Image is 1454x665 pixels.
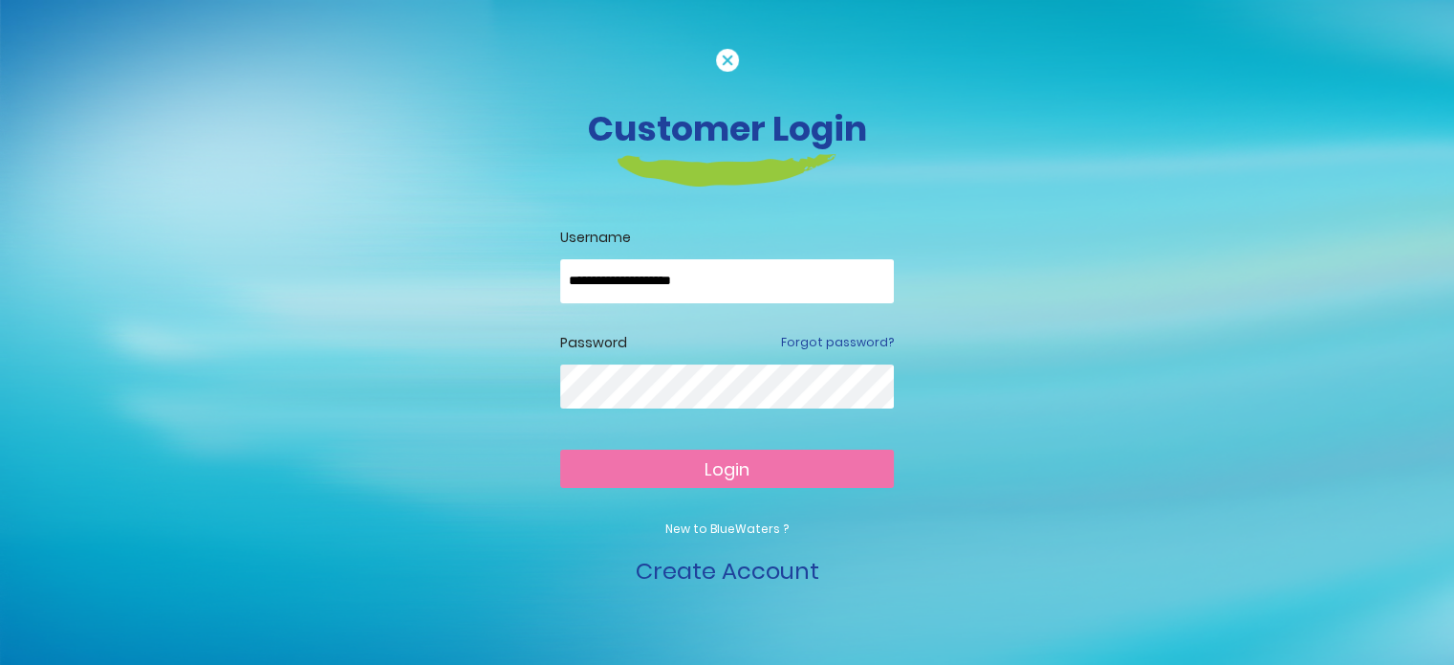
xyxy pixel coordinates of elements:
[560,333,627,353] label: Password
[560,521,894,538] p: New to BlueWaters ?
[636,555,819,587] a: Create Account
[560,450,894,488] button: Login
[197,108,1258,149] h3: Customer Login
[618,154,836,187] img: login-heading-border.png
[781,334,894,351] a: Forgot password?
[560,228,894,248] label: Username
[716,49,739,72] img: cancel
[705,457,749,481] span: Login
